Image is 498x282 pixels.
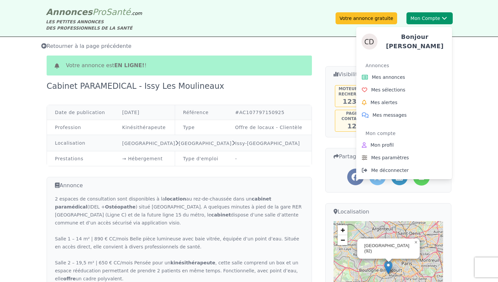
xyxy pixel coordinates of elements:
td: Profession [47,120,114,135]
a: AnnoncesProSanté.com [46,7,142,17]
span: Santé [106,7,130,17]
td: #AC107797150925 [227,105,312,120]
a: Kinésithérapeute [122,125,166,130]
span: .com [130,11,142,16]
strong: cabinet [252,196,271,202]
div: [GEOGRAPHIC_DATA] (92) [364,243,411,254]
strong: offre [63,276,76,281]
span: 1238 [343,97,361,105]
h3: Partager cette annonce... [334,152,443,161]
a: Zoom in [338,225,348,235]
strong: cabinet [211,212,231,217]
span: 12 [347,122,357,130]
a: Mes messages [359,109,449,121]
i: Retourner à la liste [41,43,47,49]
a: Mes paramètres [359,151,449,164]
strong: Ostéopathe [105,204,135,210]
div: LES PETITES ANNONCES DES PROFESSIONNELS DE LA SANTÉ [46,19,142,31]
td: Type d'emploi [175,151,227,166]
ul: - [235,155,304,162]
span: + [341,226,345,234]
a: Mes sélections [359,83,449,96]
h5: Moteur de recherche [336,86,368,97]
span: Mes alertes [371,99,397,106]
a: Votre annonce gratuite [336,12,397,24]
span: Mes messages [373,112,407,118]
strong: thérapeute [186,260,215,265]
h4: Bonjour [PERSON_NAME] [383,32,447,51]
h3: Annonce [55,181,304,190]
span: Votre annonce est ! [66,62,146,70]
strong: location [165,196,186,202]
li: → Hébergement [122,155,167,162]
span: Annonces [46,7,93,17]
span: Pro [93,7,106,17]
td: Date de publication [47,105,114,120]
td: Type [175,120,227,135]
a: Issy-[GEOGRAPHIC_DATA] [235,141,300,146]
span: × [414,239,417,245]
span: Mon profil [371,142,394,148]
div: Cabinet PARAMEDICAL - Issy Les Moulineaux [47,81,228,91]
h3: Localisation [334,208,443,216]
a: Mon profil [359,139,449,151]
h5: Page contact [336,111,368,121]
h3: Visibilité de l'annonce... [334,70,443,78]
a: Mes annonces [359,71,449,83]
a: Zoom out [338,235,348,245]
a: Me déconnecter [359,164,449,177]
b: en ligne! [114,62,144,69]
td: Prestations [47,151,114,166]
a: Close popup [412,238,420,246]
span: Mes sélections [371,86,405,93]
a: Offre de locaux - Clientèle [235,125,302,130]
strong: paramédical [55,204,87,210]
span: Mes annonces [372,74,405,80]
a: Partager l'annonce sur Facebook [347,169,364,185]
img: Marker [384,261,392,274]
span: Mes paramètres [371,154,409,161]
span: Me déconnecter [371,167,409,174]
a: [GEOGRAPHIC_DATA] [179,141,232,146]
img: CARLOS [362,34,377,50]
a: [GEOGRAPHIC_DATA] [122,141,175,146]
div: Annonces [366,60,449,71]
strong: kinési [170,260,215,265]
span: − [341,236,345,244]
td: Référence [175,105,227,120]
button: Mon CompteCARLOSBonjour [PERSON_NAME]AnnoncesMes annoncesMes sélectionsMes alertesMes messagesMon... [406,12,453,24]
a: Mes alertes [359,96,449,109]
td: [DATE] [114,105,175,120]
div: Mon compte [366,128,449,139]
span: Retourner à la page précédente [41,43,131,49]
td: Localisation [47,135,114,151]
